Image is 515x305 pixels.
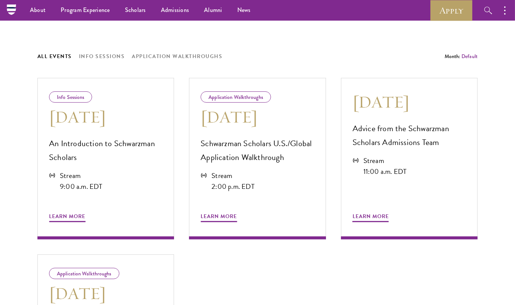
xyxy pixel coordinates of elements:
a: Application Walkthroughs [DATE] Schwarzman Scholars U.S./Global Application Walkthrough Stream 2:... [189,78,326,239]
span: Learn More [49,212,85,223]
div: 11:00 a.m. EDT [363,166,407,177]
div: Stream [211,170,255,181]
span: Learn More [201,212,237,223]
a: Info Sessions [DATE] An Introduction to Schwarzman Scholars Stream 9:00 a.m. EDT Learn More [37,78,174,239]
h3: [DATE] [49,106,162,127]
h3: [DATE] [49,283,162,304]
p: Advice from the Schwarzman Scholars Admissions Team [353,122,466,150]
p: Schwarzman Scholars U.S./Global Application Walkthrough [201,137,314,164]
div: Application Walkthroughs [201,91,271,103]
button: Default [461,52,478,60]
div: Stream [363,155,407,166]
span: Month: [445,52,460,60]
div: Info Sessions [49,91,92,103]
button: Info Sessions [79,52,125,61]
p: An Introduction to Schwarzman Scholars [49,137,162,164]
div: Application Walkthroughs [49,268,119,279]
a: [DATE] Advice from the Schwarzman Scholars Admissions Team Stream 11:00 a.m. EDT Learn More [341,78,478,239]
button: Application Walkthroughs [132,52,223,61]
div: 2:00 p.m. EDT [211,181,255,192]
h3: [DATE] [201,106,314,127]
div: Stream [60,170,103,181]
div: 9:00 a.m. EDT [60,181,103,192]
h3: [DATE] [353,91,466,112]
span: Learn More [353,212,389,223]
button: All Events [37,52,72,61]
